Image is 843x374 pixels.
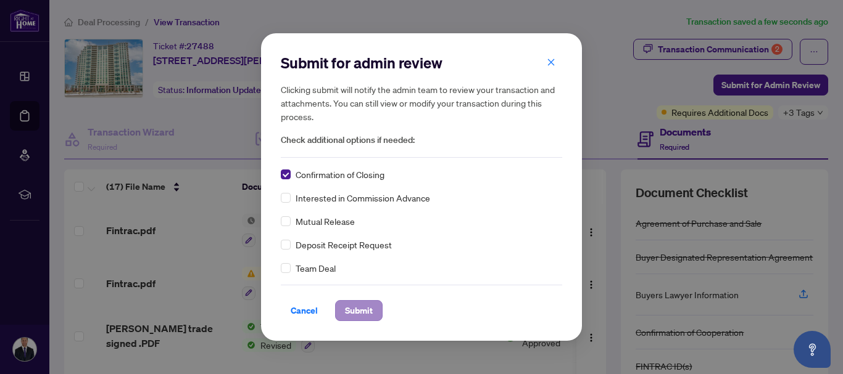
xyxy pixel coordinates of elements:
[296,191,430,205] span: Interested in Commission Advance
[281,133,562,147] span: Check additional options if needed:
[335,300,383,321] button: Submit
[281,300,328,321] button: Cancel
[547,58,555,67] span: close
[281,83,562,123] h5: Clicking submit will notify the admin team to review your transaction and attachments. You can st...
[296,214,355,228] span: Mutual Release
[291,301,318,320] span: Cancel
[296,261,336,275] span: Team Deal
[281,53,562,73] h2: Submit for admin review
[794,331,831,368] button: Open asap
[345,301,373,320] span: Submit
[296,238,392,251] span: Deposit Receipt Request
[296,168,384,181] span: Confirmation of Closing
